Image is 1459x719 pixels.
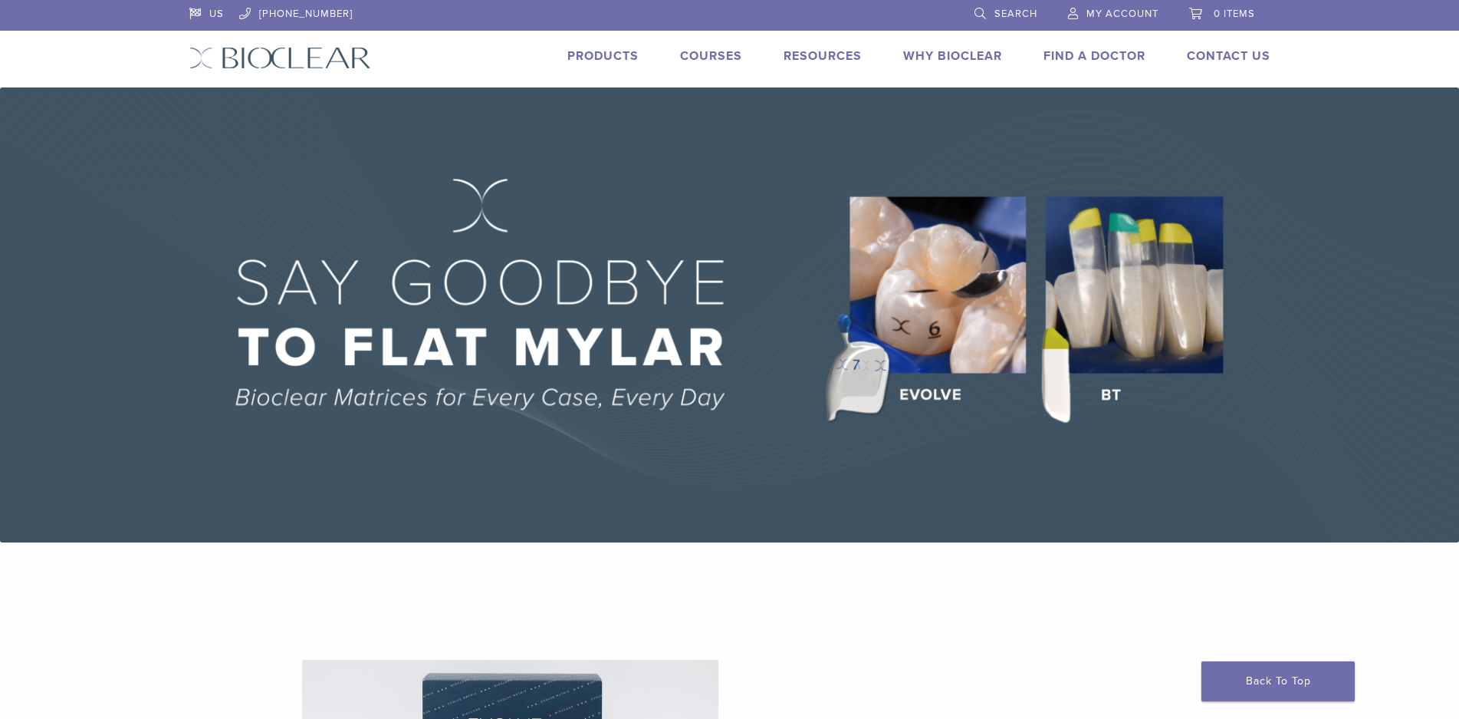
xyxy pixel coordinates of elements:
[189,47,371,69] img: Bioclear
[1201,661,1355,701] a: Back To Top
[1187,48,1270,64] a: Contact Us
[1086,8,1158,20] span: My Account
[567,48,639,64] a: Products
[1214,8,1255,20] span: 0 items
[784,48,862,64] a: Resources
[680,48,742,64] a: Courses
[994,8,1037,20] span: Search
[903,48,1002,64] a: Why Bioclear
[1043,48,1145,64] a: Find A Doctor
